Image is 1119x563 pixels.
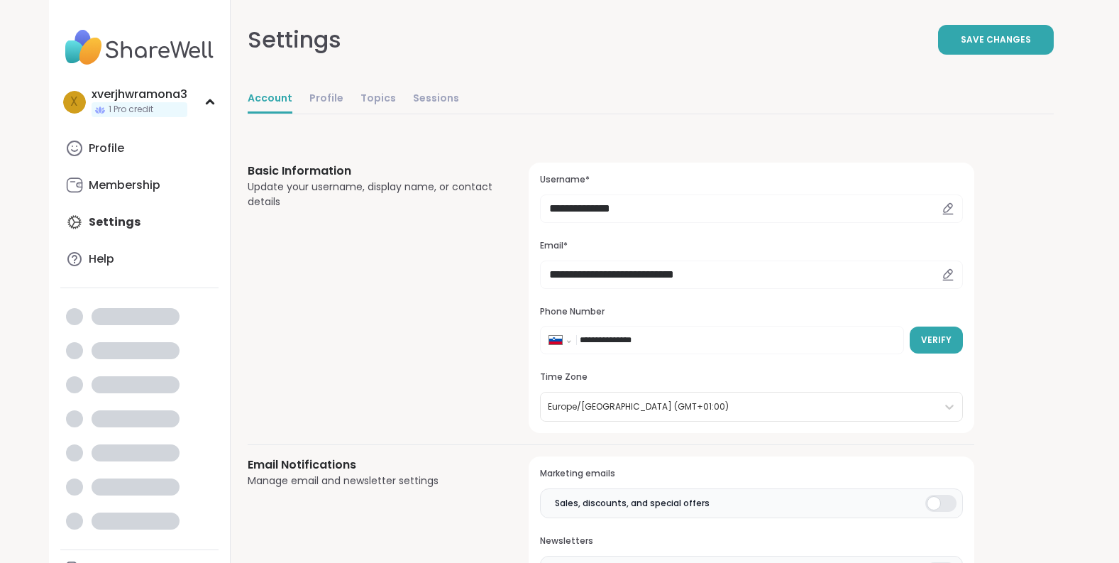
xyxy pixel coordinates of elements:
h3: Email* [540,240,962,252]
a: Membership [60,168,219,202]
div: Settings [248,23,341,57]
button: Save Changes [938,25,1054,55]
h3: Email Notifications [248,457,495,474]
img: ShareWell Nav Logo [60,23,219,72]
a: Account [248,85,292,114]
a: Profile [60,131,219,165]
span: Verify [921,334,952,346]
span: 1 Pro credit [109,104,153,116]
h3: Time Zone [540,371,962,383]
button: Verify [910,327,963,354]
div: Membership [89,177,160,193]
span: Sales, discounts, and special offers [555,497,710,510]
h3: Username* [540,174,962,186]
h3: Marketing emails [540,468,962,480]
div: xverjhwramona3 [92,87,187,102]
a: Topics [360,85,396,114]
div: Update your username, display name, or contact details [248,180,495,209]
span: Save Changes [961,33,1031,46]
div: Manage email and newsletter settings [248,474,495,488]
div: Help [89,251,114,267]
a: Sessions [413,85,459,114]
a: Profile [309,85,343,114]
span: x [70,93,78,111]
h3: Newsletters [540,535,962,547]
h3: Basic Information [248,163,495,180]
div: Profile [89,141,124,156]
a: Help [60,242,219,276]
h3: Phone Number [540,306,962,318]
